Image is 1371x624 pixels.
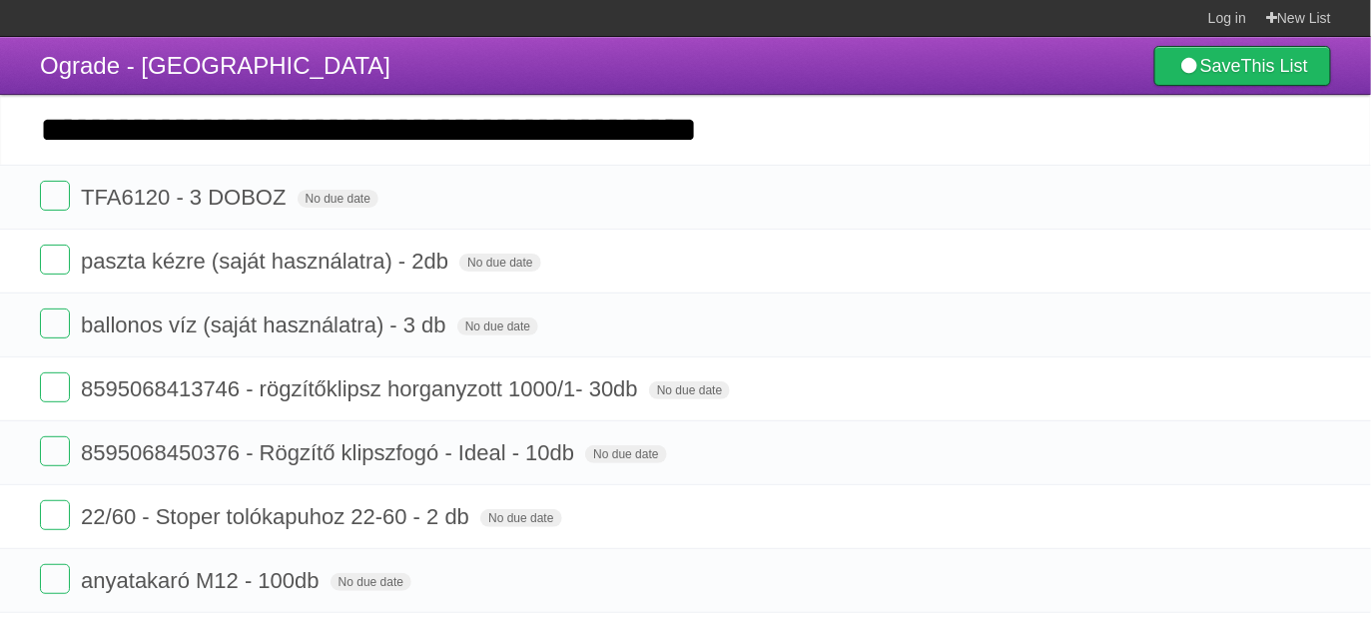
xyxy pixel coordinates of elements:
[1154,46,1331,86] a: SaveThis List
[81,504,474,529] span: 22/60 - Stoper tolókapuhoz 22-60 - 2 db
[585,445,666,463] span: No due date
[457,317,538,335] span: No due date
[40,181,70,211] label: Done
[40,500,70,530] label: Done
[1241,56,1308,76] b: This List
[459,254,540,272] span: No due date
[298,190,378,208] span: No due date
[40,245,70,275] label: Done
[40,372,70,402] label: Done
[40,52,390,79] span: Ograde - [GEOGRAPHIC_DATA]
[40,436,70,466] label: Done
[81,376,643,401] span: 8595068413746 - rögzítőklipsz horganyzott 1000/1- 30db
[81,440,579,465] span: 8595068450376 - Rögzítő klipszfogó - Ideal - 10db
[81,185,291,210] span: TFA6120 - 3 DOBOZ
[40,564,70,594] label: Done
[480,509,561,527] span: No due date
[81,312,451,337] span: ballonos víz (saját használatra) - 3 db
[331,573,411,591] span: No due date
[649,381,730,399] span: No due date
[40,309,70,338] label: Done
[81,568,325,593] span: anyatakaró M12 - 100db
[81,249,453,274] span: paszta kézre (saját használatra) - 2db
